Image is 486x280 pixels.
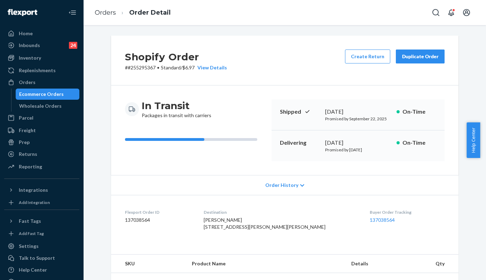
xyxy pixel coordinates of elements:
button: Create Return [345,50,390,63]
button: Open Search Box [429,6,443,20]
p: Promised by [DATE] [325,147,391,153]
div: [DATE] [325,139,391,147]
a: Returns [4,149,79,160]
button: Fast Tags [4,215,79,227]
dt: Destination [204,209,359,215]
div: Wholesale Orders [19,103,62,109]
div: Fast Tags [19,218,41,225]
span: Order History [265,182,298,189]
span: • [157,65,159,70]
a: Inventory [4,52,79,63]
h2: Shopify Order [125,50,227,64]
a: Ecommerce Orders [16,89,80,100]
ol: breadcrumbs [89,2,176,23]
th: Details [346,255,422,273]
a: Order Detail [129,9,171,16]
div: Replenishments [19,67,56,74]
a: Home [4,28,79,39]
a: Parcel [4,112,79,123]
img: Flexport logo [8,9,37,16]
button: Open account menu [460,6,473,20]
div: Freight [19,127,36,134]
a: Prep [4,137,79,148]
a: Orders [4,77,79,88]
button: Open notifications [444,6,458,20]
div: Packages in transit with carriers [142,99,211,119]
button: Integrations [4,184,79,196]
a: Orders [95,9,116,16]
button: Help Center [467,122,480,158]
th: SKU [111,255,186,273]
div: Orders [19,79,36,86]
span: Standard [161,65,181,70]
div: Inbounds [19,42,40,49]
div: Parcel [19,114,33,121]
button: Close Navigation [65,6,79,20]
p: On-Time [402,108,436,116]
a: Freight [4,125,79,136]
a: Wholesale Orders [16,100,80,112]
div: Add Fast Tag [19,230,44,236]
a: Add Fast Tag [4,229,79,238]
dt: Buyer Order Tracking [370,209,445,215]
a: Settings [4,241,79,252]
dt: Flexport Order ID [125,209,193,215]
p: On-Time [402,139,436,147]
button: Duplicate Order [396,50,445,63]
p: Delivering [280,139,320,147]
div: Help Center [19,266,47,273]
div: Talk to Support [19,255,55,262]
p: # #255295367 / $6.97 [125,64,227,71]
p: Promised by September 22, 2025 [325,116,391,122]
p: Shipped [280,108,320,116]
div: Duplicate Order [402,53,439,60]
div: Home [19,30,33,37]
div: [DATE] [325,108,391,116]
div: Settings [19,243,39,250]
div: Reporting [19,163,42,170]
button: View Details [195,64,227,71]
dd: 137038564 [125,217,193,224]
div: Returns [19,151,37,158]
div: Prep [19,139,30,146]
div: Inventory [19,54,41,61]
div: Integrations [19,187,48,194]
div: Ecommerce Orders [19,91,64,98]
a: Reporting [4,161,79,172]
span: [PERSON_NAME] [STREET_ADDRESS][PERSON_NAME][PERSON_NAME] [204,217,326,230]
a: Talk to Support [4,252,79,264]
th: Qty [422,255,458,273]
a: Replenishments [4,65,79,76]
th: Product Name [186,255,346,273]
a: 137038564 [370,217,395,223]
div: Add Integration [19,199,50,205]
h3: In Transit [142,99,211,112]
a: Add Integration [4,198,79,207]
a: Inbounds24 [4,40,79,51]
div: 24 [69,42,77,49]
a: Help Center [4,264,79,275]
